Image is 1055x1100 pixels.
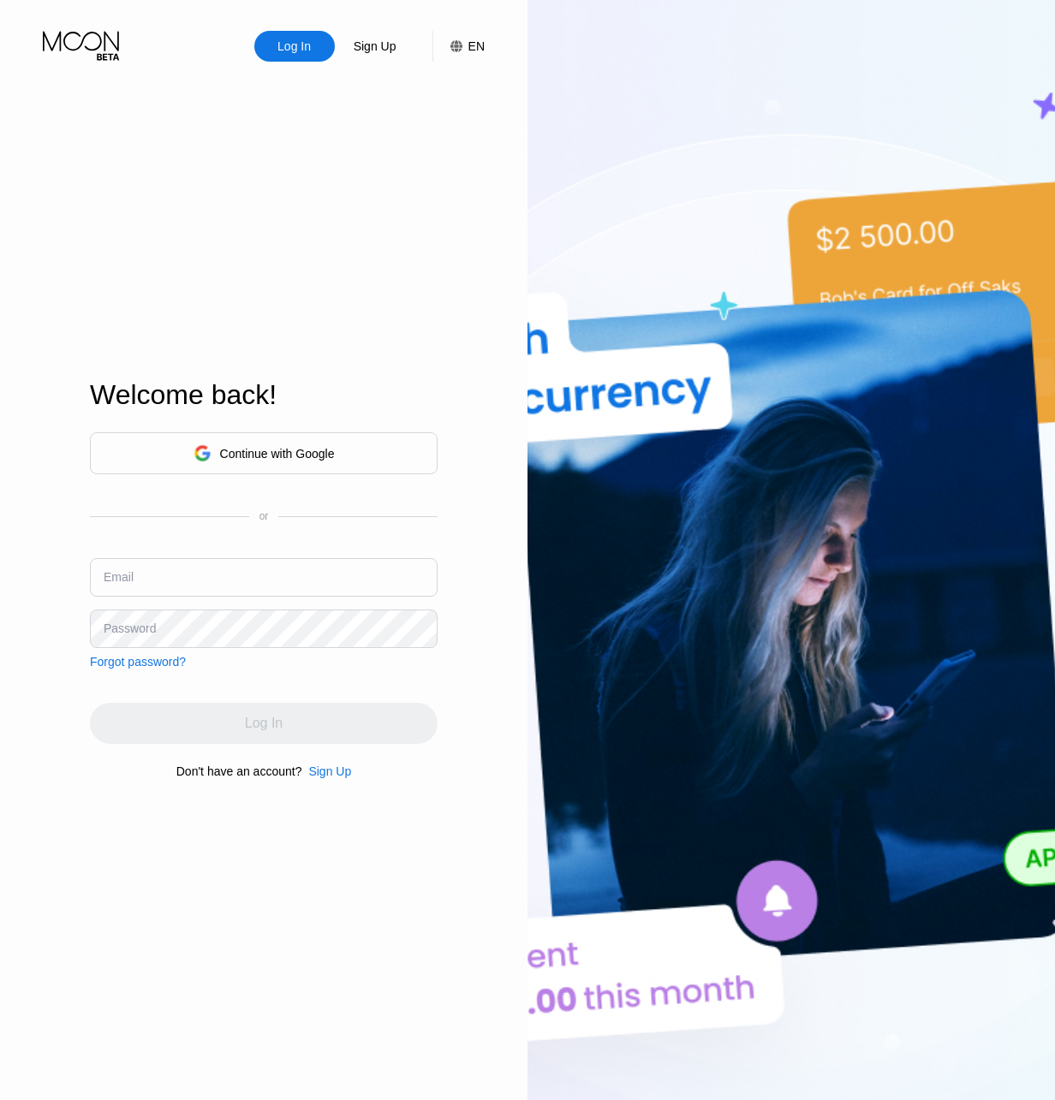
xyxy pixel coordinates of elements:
[432,31,485,62] div: EN
[335,31,415,62] div: Sign Up
[90,655,186,669] div: Forgot password?
[259,510,269,522] div: or
[90,379,438,411] div: Welcome back!
[254,31,335,62] div: Log In
[90,432,438,474] div: Continue with Google
[468,39,485,53] div: EN
[176,764,302,778] div: Don't have an account?
[276,38,313,55] div: Log In
[308,764,351,778] div: Sign Up
[104,570,134,584] div: Email
[301,764,351,778] div: Sign Up
[220,447,335,461] div: Continue with Google
[104,621,156,635] div: Password
[352,38,398,55] div: Sign Up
